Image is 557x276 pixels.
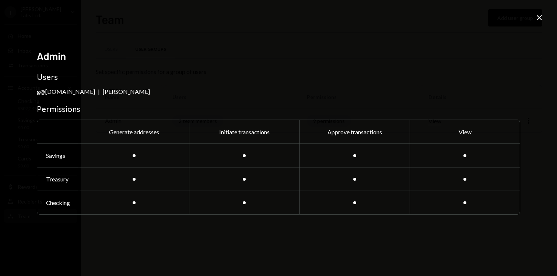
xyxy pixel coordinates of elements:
[37,104,521,114] h3: Permissions
[98,88,100,95] div: |
[79,120,189,144] div: Generate addresses
[37,191,79,214] div: Checking
[189,120,299,144] div: Initiate transactions
[37,167,79,191] div: Treasury
[37,144,79,167] div: Savings
[37,88,95,95] div: g@[DOMAIN_NAME]
[299,120,409,144] div: Approve transactions
[103,88,150,95] div: [PERSON_NAME]
[37,72,521,82] h3: Users
[410,120,520,144] div: View
[37,49,521,63] h2: Admin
